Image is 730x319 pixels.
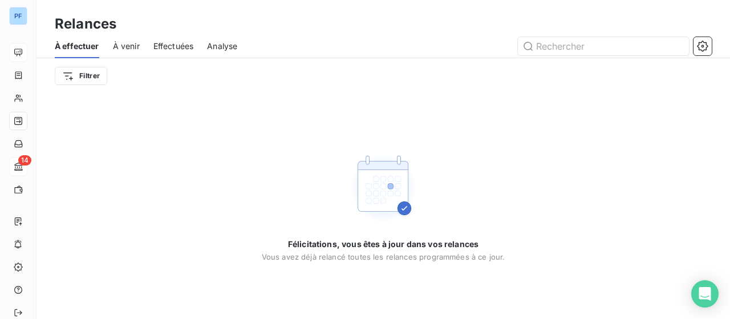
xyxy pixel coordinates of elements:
span: 14 [18,155,31,165]
span: À effectuer [55,41,99,52]
img: Empty state [347,152,420,225]
span: Vous avez déjà relancé toutes les relances programmées à ce jour. [262,252,505,261]
h3: Relances [55,14,116,34]
button: Filtrer [55,67,107,85]
span: À venir [113,41,140,52]
div: Open Intercom Messenger [691,280,719,308]
span: Analyse [207,41,237,52]
span: Effectuées [153,41,194,52]
div: PF [9,7,27,25]
input: Rechercher [518,37,689,55]
span: Félicitations, vous êtes à jour dans vos relances [288,239,478,250]
a: 14 [9,158,27,176]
